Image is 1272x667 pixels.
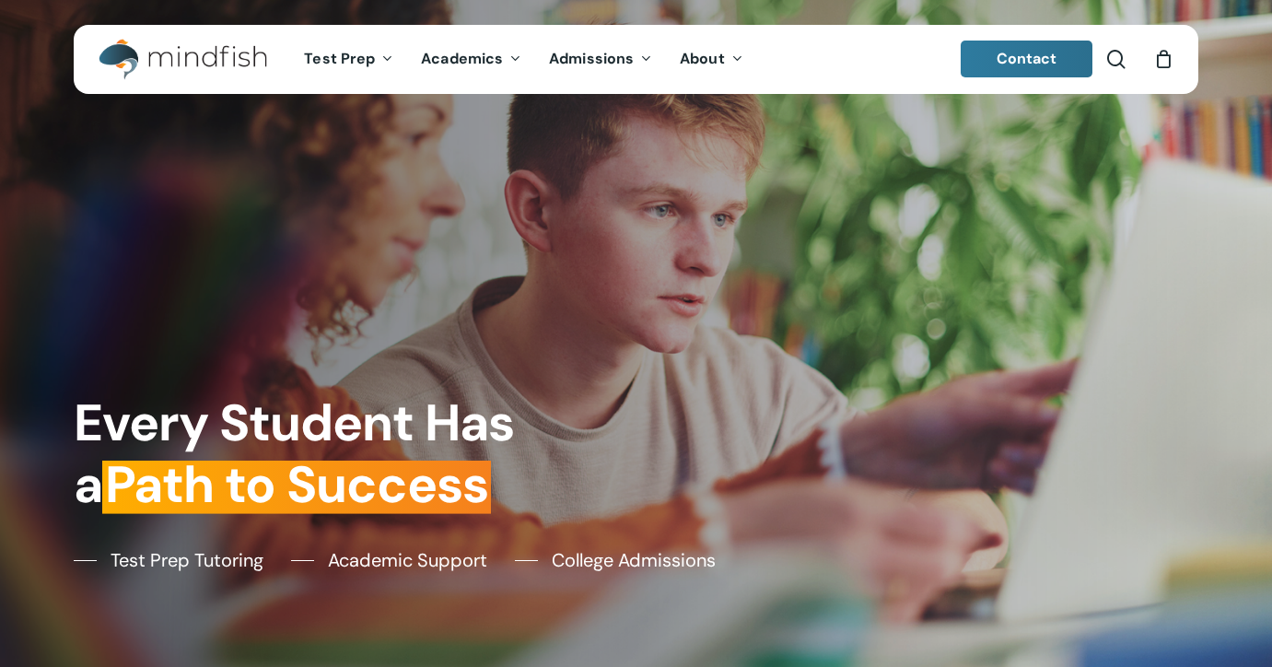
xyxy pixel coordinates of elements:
nav: Main Menu [290,25,756,94]
span: Academic Support [328,546,487,574]
span: Test Prep [304,49,375,68]
a: College Admissions [515,546,716,574]
header: Main Menu [74,25,1198,94]
a: Test Prep Tutoring [74,546,263,574]
span: College Admissions [552,546,716,574]
em: Path to Success [102,451,491,518]
a: Academic Support [291,546,487,574]
a: Admissions [535,52,666,67]
a: Academics [407,52,535,67]
a: Test Prep [290,52,407,67]
span: Test Prep Tutoring [111,546,263,574]
a: About [666,52,757,67]
span: Contact [997,49,1057,68]
span: Academics [421,49,503,68]
a: Contact [961,41,1093,77]
span: About [680,49,725,68]
span: Admissions [549,49,634,68]
h1: Every Student Has a [74,392,624,515]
